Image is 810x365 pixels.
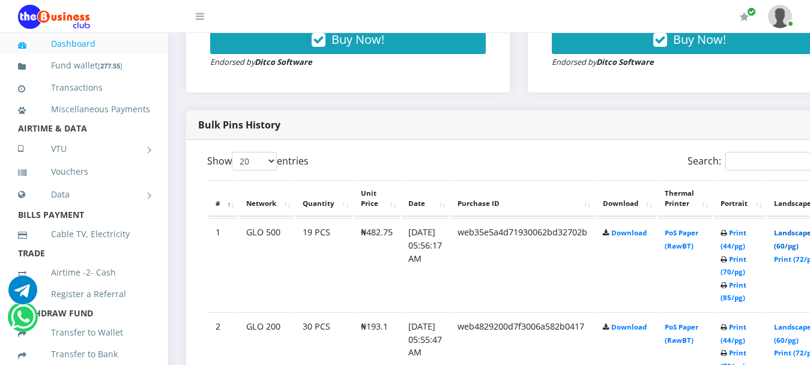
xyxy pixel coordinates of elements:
[239,218,294,311] td: GLO 500
[713,180,766,217] th: Portrait: activate to sort column ascending
[611,228,647,237] a: Download
[18,52,150,80] a: Fund wallet[277.55]
[657,180,712,217] th: Thermal Printer: activate to sort column ascending
[552,56,654,67] small: Endorsed by
[450,218,594,311] td: web35e5a4d71930062bd32702b
[11,312,35,331] a: Chat for support
[450,180,594,217] th: Purchase ID: activate to sort column ascending
[18,220,150,248] a: Cable TV, Electricity
[18,30,150,58] a: Dashboard
[18,259,150,286] a: Airtime -2- Cash
[255,56,312,67] strong: Ditco Software
[208,218,238,311] td: 1
[665,228,698,250] a: PoS Paper (RawBT)
[295,218,352,311] td: 19 PCS
[18,158,150,186] a: Vouchers
[8,285,37,304] a: Chat for support
[18,319,150,346] a: Transfer to Wallet
[210,25,486,54] button: Buy Now!
[401,180,449,217] th: Date: activate to sort column ascending
[100,61,120,70] b: 277.55
[673,31,726,47] span: Buy Now!
[721,322,746,345] a: Print (44/pg)
[596,56,654,67] strong: Ditco Software
[721,280,746,303] a: Print (85/pg)
[331,31,384,47] span: Buy Now!
[18,74,150,101] a: Transactions
[18,95,150,123] a: Miscellaneous Payments
[18,179,150,210] a: Data
[239,180,294,217] th: Network: activate to sort column ascending
[210,56,312,67] small: Endorsed by
[721,228,746,250] a: Print (44/pg)
[18,134,150,164] a: VTU
[295,180,352,217] th: Quantity: activate to sort column ascending
[198,118,280,131] strong: Bulk Pins History
[768,5,792,28] img: User
[401,218,449,311] td: [DATE] 05:56:17 AM
[354,180,400,217] th: Unit Price: activate to sort column ascending
[740,12,749,22] i: Renew/Upgrade Subscription
[98,61,122,70] small: [ ]
[18,5,90,29] img: Logo
[354,218,400,311] td: ₦482.75
[207,152,309,170] label: Show entries
[232,152,277,170] select: Showentries
[18,280,150,308] a: Register a Referral
[665,322,698,345] a: PoS Paper (RawBT)
[611,322,647,331] a: Download
[721,255,746,277] a: Print (70/pg)
[596,180,656,217] th: Download: activate to sort column ascending
[208,180,238,217] th: #: activate to sort column descending
[747,7,756,16] span: Renew/Upgrade Subscription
